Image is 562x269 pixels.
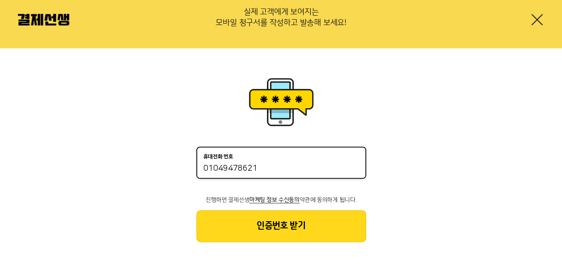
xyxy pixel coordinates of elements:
[18,14,69,25] img: 결제선생
[196,210,366,242] button: 인증번호 받기
[203,154,233,160] p: 휴대전화 번호
[245,75,317,129] img: 휴대폰인증 이미지
[196,197,366,203] p: 진행하면 결제선생 약관에 동의하게 됩니다.
[249,197,300,203] span: 마케팅 정보 수신동의
[203,164,359,174] input: 휴대전화 번호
